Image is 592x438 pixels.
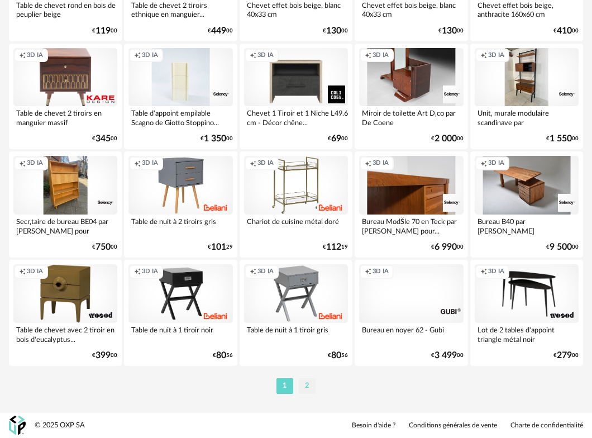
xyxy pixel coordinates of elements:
[435,244,457,251] span: 6 990
[208,244,233,251] div: € 29
[13,215,117,237] div: Secr‚taire de bureau BE04 par [PERSON_NAME] pour [PERSON_NAME]
[365,51,371,60] span: Creation icon
[553,352,579,359] div: € 00
[27,268,43,276] span: 3D IA
[470,151,583,258] a: Creation icon 3D IA Bureau B40 par [PERSON_NAME] €9 50000
[13,106,117,128] div: Table de chevet 2 tiroirs en manguier massif
[27,51,43,60] span: 3D IA
[480,51,487,60] span: Creation icon
[216,352,226,359] span: 80
[13,323,117,345] div: Table de chevet avec 2 tiroir en bois d'eucalyptus...
[244,106,348,128] div: Chevet 1 Tiroir et 1 Niche L49.6 cm - Décor chêne...
[257,51,274,60] span: 3D IA
[257,268,274,276] span: 3D IA
[323,27,348,35] div: € 00
[134,51,141,60] span: Creation icon
[373,268,389,276] span: 3D IA
[475,215,579,237] div: Bureau B40 par [PERSON_NAME]
[27,159,43,168] span: 3D IA
[19,51,26,60] span: Creation icon
[326,27,341,35] span: 130
[213,352,233,359] div: € 56
[211,244,226,251] span: 101
[128,323,232,345] div: Table de nuit à 1 tiroir noir
[96,27,111,35] span: 119
[488,268,504,276] span: 3D IA
[142,159,158,168] span: 3D IA
[96,352,111,359] span: 399
[550,135,572,142] span: 1 550
[250,159,256,168] span: Creation icon
[470,260,583,366] a: Creation icon 3D IA Lot de 2 tables d'appoint triangle métal noir €27900
[557,352,572,359] span: 279
[355,260,467,366] a: Creation icon 3D IA Bureau en noyer 62 - Gubi €3 49900
[435,352,457,359] span: 3 499
[431,352,464,359] div: € 00
[257,159,274,168] span: 3D IA
[328,135,348,142] div: € 00
[128,215,232,237] div: Table de nuit à 2 tiroirs gris
[355,151,467,258] a: Creation icon 3D IA Bureau ModŠle 70 en Teck par [PERSON_NAME] pour... €6 99000
[331,135,341,142] span: 69
[124,260,237,366] a: Creation icon 3D IA Table de nuit à 1 tiroir noir €8056
[475,106,579,128] div: Unit‚ murale modulaire scandinave par [PERSON_NAME]...
[438,27,464,35] div: € 00
[124,151,237,258] a: Creation icon 3D IA Table de nuit à 2 tiroirs gris €10129
[250,51,256,60] span: Creation icon
[92,352,117,359] div: € 00
[142,268,158,276] span: 3D IA
[365,159,371,168] span: Creation icon
[299,378,316,394] li: 2
[359,215,463,237] div: Bureau ModŠle 70 en Teck par [PERSON_NAME] pour...
[211,27,226,35] span: 449
[431,135,464,142] div: € 00
[557,27,572,35] span: 410
[128,106,232,128] div: Table d'appoint empilable Scagno de Giotto Stoppino...
[204,135,226,142] span: 1 350
[96,244,111,251] span: 750
[488,159,504,168] span: 3D IA
[365,268,371,276] span: Creation icon
[359,106,463,128] div: Miroir de toilette Art D‚co par De Coene [GEOGRAPHIC_DATA], 1930
[134,159,141,168] span: Creation icon
[475,323,579,345] div: Lot de 2 tables d'appoint triangle métal noir
[240,151,352,258] a: Creation icon 3D IA Chariot de cuisine métal doré €11219
[92,244,117,251] div: € 00
[359,323,463,345] div: Bureau en noyer 62 - Gubi
[553,27,579,35] div: € 00
[331,352,341,359] span: 80
[244,215,348,237] div: Chariot de cuisine métal doré
[480,159,487,168] span: Creation icon
[19,268,26,276] span: Creation icon
[323,244,348,251] div: € 19
[352,421,395,430] a: Besoin d'aide ?
[200,135,233,142] div: € 00
[480,268,487,276] span: Creation icon
[142,51,158,60] span: 3D IA
[546,135,579,142] div: € 00
[9,151,122,258] a: Creation icon 3D IA Secr‚taire de bureau BE04 par [PERSON_NAME] pour [PERSON_NAME] €75000
[244,323,348,345] div: Table de nuit à 1 tiroir gris
[92,27,117,35] div: € 00
[328,352,348,359] div: € 56
[355,44,467,150] a: Creation icon 3D IA Miroir de toilette Art D‚co par De Coene [GEOGRAPHIC_DATA], 1930 €2 00000
[373,159,389,168] span: 3D IA
[35,421,85,430] div: © 2025 OXP SA
[409,421,497,430] a: Conditions générales de vente
[431,244,464,251] div: € 00
[96,135,111,142] span: 345
[9,260,122,366] a: Creation icon 3D IA Table de chevet avec 2 tiroir en bois d'eucalyptus... €39900
[208,27,233,35] div: € 00
[550,244,572,251] span: 9 500
[92,135,117,142] div: € 00
[9,44,122,150] a: Creation icon 3D IA Table de chevet 2 tiroirs en manguier massif €34500
[442,27,457,35] span: 130
[134,268,141,276] span: Creation icon
[470,44,583,150] a: Creation icon 3D IA Unit‚ murale modulaire scandinave par [PERSON_NAME]... €1 55000
[250,268,256,276] span: Creation icon
[546,244,579,251] div: € 00
[276,378,293,394] li: 1
[435,135,457,142] span: 2 000
[510,421,583,430] a: Charte de confidentialité
[326,244,341,251] span: 112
